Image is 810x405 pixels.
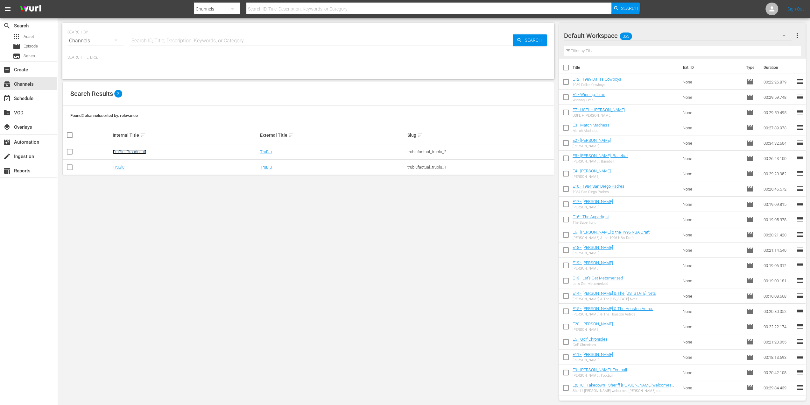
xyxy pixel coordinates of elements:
[573,190,624,194] div: 1984 San Diego Padres
[3,22,11,30] span: Search
[761,212,796,227] td: 00:19:05.978
[260,149,272,154] a: TruBlu
[70,113,138,118] span: Found 2 channels sorted by: relevance
[796,384,804,391] span: reorder
[761,242,796,258] td: 00:21:14.540
[761,105,796,120] td: 00:29:59.495
[3,80,11,88] span: Channels
[3,123,11,131] span: Overlays
[746,262,754,269] span: Episode
[761,120,796,135] td: 00:27:39.973
[417,132,423,138] span: sort
[761,273,796,288] td: 00:19:09.181
[564,27,792,45] div: Default Workspace
[24,33,34,40] span: Asset
[260,131,405,139] div: External Title
[746,78,754,86] span: Episode
[680,288,743,304] td: None
[761,227,796,242] td: 00:20:21.420
[761,135,796,151] td: 00:34:32.604
[620,30,632,43] span: 355
[67,55,549,60] p: Search Filters:
[680,365,743,380] td: None
[611,3,639,14] button: Search
[573,328,613,332] div: [PERSON_NAME]
[573,297,656,301] div: [PERSON_NAME] & The [US_STATE] Nets
[761,166,796,181] td: 00:29:23.952
[573,373,627,378] div: [PERSON_NAME]: Football
[746,185,754,193] span: Episode
[113,131,258,139] div: Internal Title
[573,282,623,286] div: Let’s Get Metsmerized
[3,167,11,175] span: Reports
[796,292,804,300] span: reorder
[796,170,804,177] span: reorder
[680,212,743,227] td: None
[746,338,754,346] span: Episode
[796,139,804,147] span: reorder
[573,184,624,189] a: E10 - 1984 San Diego Padres
[746,109,754,116] span: Episode
[522,34,547,46] span: Search
[746,307,754,315] span: Episode
[573,205,613,209] div: [PERSON_NAME]
[573,92,605,97] a: E1 - Winning Time
[746,323,754,330] span: Episode
[573,138,611,143] a: E2 - [PERSON_NAME]
[742,59,760,76] th: Type
[24,53,35,59] span: Series
[796,78,804,85] span: reorder
[680,197,743,212] td: None
[680,334,743,350] td: None
[140,132,146,138] span: sort
[573,83,621,87] div: 1989 Dallas Cowboys
[573,389,678,393] div: Sheriff [PERSON_NAME] welcomes [PERSON_NAME] to [GEOGRAPHIC_DATA]
[793,32,801,40] span: more_vert
[13,33,20,40] span: Asset
[680,74,743,90] td: None
[573,276,623,280] a: E13 - Let’s Get Metsmerized
[761,334,796,350] td: 00:21:20.055
[573,59,680,76] th: Title
[746,231,754,239] span: Episode
[573,159,628,163] div: [PERSON_NAME]: Baseball
[746,277,754,285] span: Episode
[787,6,804,11] a: Sign Out
[746,384,754,392] span: Episode
[761,197,796,212] td: 00:19:09.815
[761,350,796,365] td: 00:18:13.693
[680,105,743,120] td: None
[407,149,553,154] div: trublufactual_trublu_2
[680,304,743,319] td: None
[680,258,743,273] td: None
[761,181,796,197] td: 00:26:46.572
[573,260,613,265] a: E19 - [PERSON_NAME]
[70,90,113,98] span: Search Results
[793,28,801,43] button: more_vert
[796,215,804,223] span: reorder
[680,227,743,242] td: None
[680,166,743,181] td: None
[621,3,638,14] span: Search
[573,251,613,255] div: [PERSON_NAME]
[407,131,553,139] div: Slug
[746,139,754,147] span: Episode
[15,2,46,17] img: ans4CAIJ8jUAAAAAAAAAAAAAAAAAAAAAAAAgQb4GAAAAAAAAAAAAAAAAAAAAAAAAJMjXAAAAAAAAAAAAAAAAAAAAAAAAgAT5G...
[3,95,11,102] span: Schedule
[796,231,804,238] span: reorder
[114,90,122,98] span: 2
[13,52,20,60] span: Series
[573,123,609,127] a: E3 - March Madness
[680,319,743,334] td: None
[573,113,625,118] div: USFL + [PERSON_NAME]
[573,337,608,342] a: E5 - Golf Chronicles
[796,353,804,361] span: reorder
[761,90,796,105] td: 00:29:59.748
[573,236,650,240] div: [PERSON_NAME] & the 1996 NBA Draft
[573,266,613,271] div: [PERSON_NAME]
[746,170,754,177] span: Episode
[573,352,613,357] a: E11 - [PERSON_NAME]
[113,165,124,170] a: TruBlu
[573,322,613,326] a: E20 - [PERSON_NAME]
[761,151,796,166] td: 00:26:43.100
